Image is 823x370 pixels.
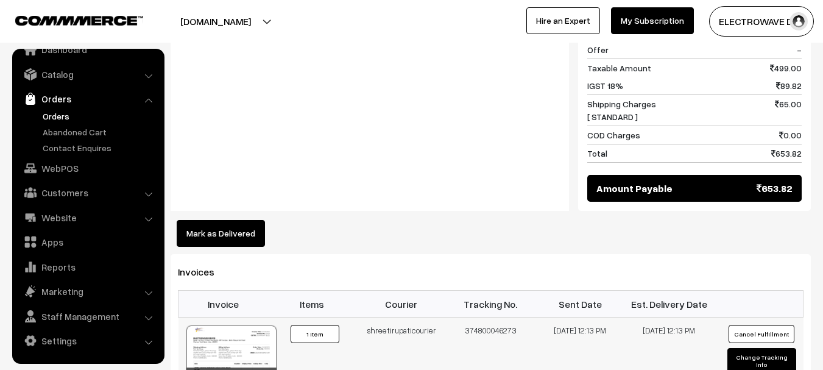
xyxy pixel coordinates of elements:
[15,280,160,302] a: Marketing
[526,7,600,34] a: Hire an Expert
[177,220,265,247] button: Mark as Delivered
[596,181,673,196] span: Amount Payable
[757,181,793,196] span: 653.82
[357,291,447,318] th: Courier
[15,63,160,85] a: Catalog
[178,266,229,278] span: Invoices
[446,291,535,318] th: Tracking No.
[15,16,143,25] img: COMMMERCE
[15,38,160,60] a: Dashboard
[771,147,802,160] span: 653.82
[40,110,160,123] a: Orders
[138,6,294,37] button: [DOMAIN_NAME]
[267,291,357,318] th: Items
[15,182,160,204] a: Customers
[535,291,625,318] th: Sent Date
[15,231,160,253] a: Apps
[624,291,714,318] th: Est. Delivery Date
[587,98,656,123] span: Shipping Charges [ STANDARD ]
[775,98,802,123] span: 65.00
[587,147,607,160] span: Total
[770,62,802,74] span: 499.00
[587,62,651,74] span: Taxable Amount
[789,12,808,30] img: user
[15,330,160,352] a: Settings
[729,325,794,343] button: Cancel Fulfillment
[40,126,160,138] a: Abandoned Cart
[587,79,623,92] span: IGST 18%
[15,157,160,179] a: WebPOS
[611,7,694,34] a: My Subscription
[15,305,160,327] a: Staff Management
[15,207,160,229] a: Website
[291,325,339,343] button: 1 Item
[15,12,122,27] a: COMMMERCE
[587,43,609,56] span: Offer
[776,79,802,92] span: 89.82
[178,291,268,318] th: Invoice
[15,88,160,110] a: Orders
[15,256,160,278] a: Reports
[779,129,802,141] span: 0.00
[709,6,814,37] button: ELECTROWAVE DE…
[40,141,160,154] a: Contact Enquires
[797,43,802,56] span: -
[587,129,640,141] span: COD Charges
